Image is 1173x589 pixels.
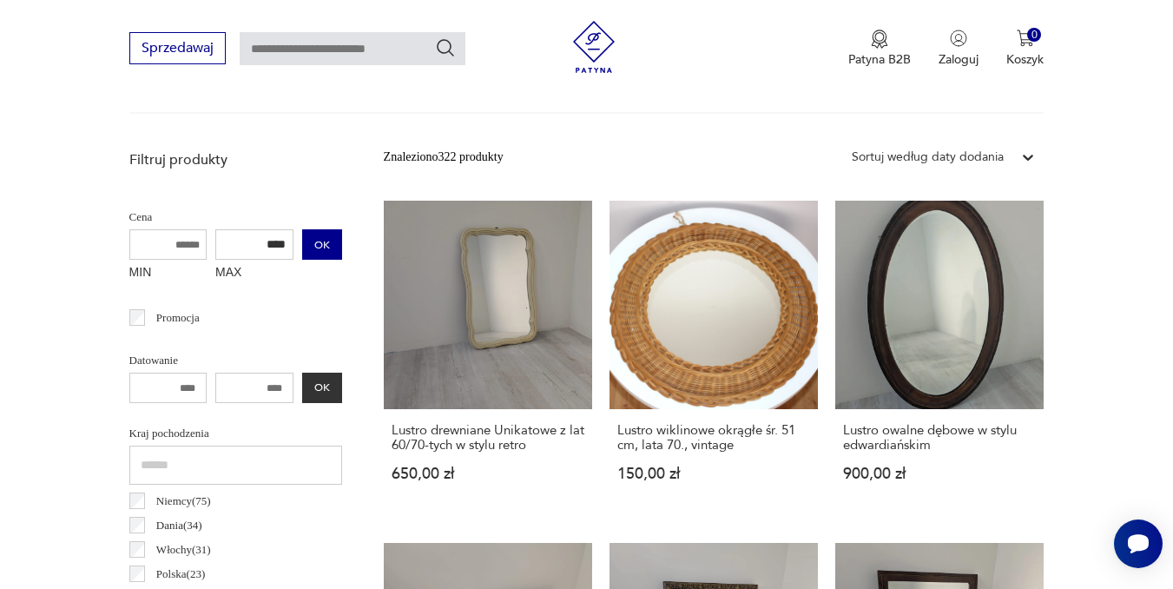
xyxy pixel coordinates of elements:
[129,43,226,56] a: Sprzedawaj
[568,21,620,73] img: Patyna - sklep z meblami i dekoracjami vintage
[617,423,810,453] h3: Lustro wiklinowe okrągłe śr. 51 cm, lata 70., vintage
[302,229,342,260] button: OK
[129,351,342,370] p: Datowanie
[1006,51,1044,68] p: Koszyk
[1114,520,1163,568] iframe: Smartsupp widget button
[392,423,584,453] h3: Lustro drewniane Unikatowe z lat 60/70-tych w stylu retro
[848,30,911,68] a: Ikona medaluPatyna B2B
[1006,30,1044,68] button: 0Koszyk
[1027,28,1042,43] div: 0
[129,260,208,288] label: MIN
[852,148,1004,167] div: Sortuj według daty dodania
[156,516,202,535] p: Dania ( 34 )
[610,201,818,515] a: Lustro wiklinowe okrągłe śr. 51 cm, lata 70., vintageLustro wiklinowe okrągłe śr. 51 cm, lata 70....
[215,260,293,288] label: MAX
[617,467,810,481] p: 150,00 zł
[384,201,592,515] a: Lustro drewniane Unikatowe z lat 60/70-tych w stylu retroLustro drewniane Unikatowe z lat 60/70-t...
[129,32,226,64] button: Sprzedawaj
[129,208,342,227] p: Cena
[156,308,200,328] p: Promocja
[156,565,205,584] p: Polska ( 23 )
[835,201,1044,515] a: Lustro owalne dębowe w stylu edwardiańskimLustro owalne dębowe w stylu edwardiańskim900,00 zł
[129,150,342,169] p: Filtruj produkty
[939,30,979,68] button: Zaloguj
[843,423,1036,453] h3: Lustro owalne dębowe w stylu edwardiańskim
[843,467,1036,481] p: 900,00 zł
[848,30,911,68] button: Patyna B2B
[1017,30,1034,47] img: Ikona koszyka
[384,148,504,167] div: Znaleziono 322 produkty
[156,540,211,559] p: Włochy ( 31 )
[950,30,967,47] img: Ikonka użytkownika
[392,467,584,481] p: 650,00 zł
[129,424,342,443] p: Kraj pochodzenia
[939,51,979,68] p: Zaloguj
[848,51,911,68] p: Patyna B2B
[871,30,888,49] img: Ikona medalu
[156,492,211,511] p: Niemcy ( 75 )
[302,373,342,403] button: OK
[435,37,456,58] button: Szukaj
